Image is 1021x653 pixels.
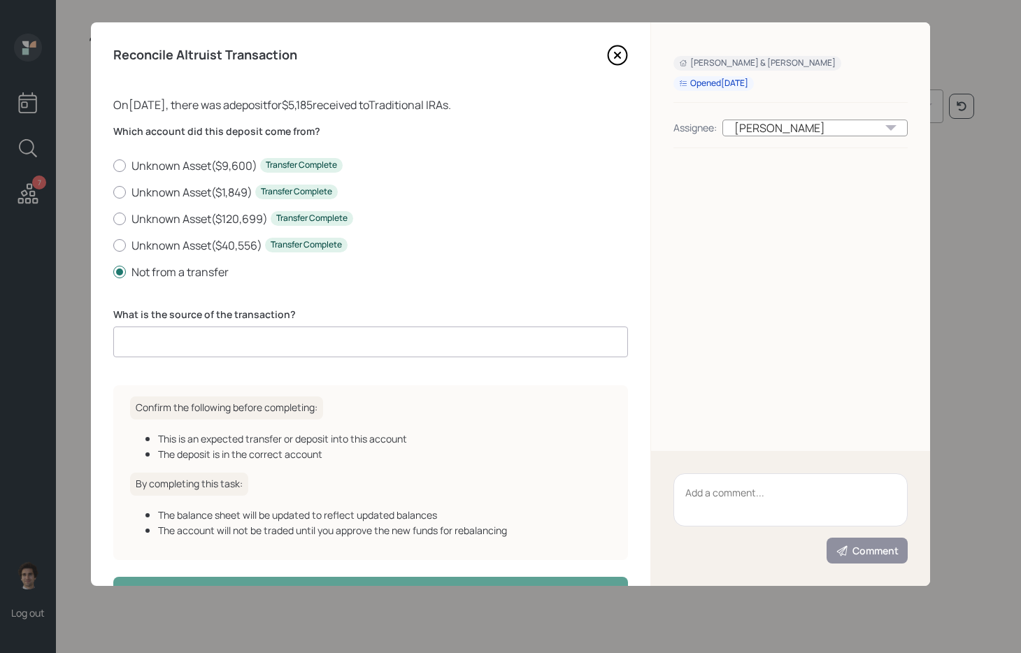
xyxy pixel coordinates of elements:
[113,308,628,322] label: What is the source of the transaction?
[113,96,628,113] div: On [DATE] , there was a deposit for $5,185 received to Traditional IRAs .
[673,120,717,135] div: Assignee:
[266,159,337,171] div: Transfer Complete
[722,120,908,136] div: [PERSON_NAME]
[271,239,342,251] div: Transfer Complete
[158,431,611,446] div: This is an expected transfer or deposit into this account
[158,523,611,538] div: The account will not be traded until you approve the new funds for rebalancing
[334,584,408,601] div: Complete
[261,186,332,198] div: Transfer Complete
[113,211,628,227] label: Unknown Asset ( $120,699 )
[113,158,628,173] label: Unknown Asset ( $9,600 )
[836,544,899,558] div: Comment
[276,213,348,224] div: Transfer Complete
[130,396,323,419] h6: Confirm the following before completing:
[158,508,611,522] div: The balance sheet will be updated to reflect updated balances
[130,473,248,496] h6: By completing this task:
[679,57,836,69] div: [PERSON_NAME] & [PERSON_NAME]
[113,48,297,63] h4: Reconcile Altruist Transaction
[113,264,628,280] label: Not from a transfer
[113,124,628,138] label: Which account did this deposit come from?
[827,538,908,564] button: Comment
[113,185,628,200] label: Unknown Asset ( $1,849 )
[679,78,748,89] div: Opened [DATE]
[113,238,628,253] label: Unknown Asset ( $40,556 )
[113,577,628,608] button: Complete
[158,447,611,461] div: The deposit is in the correct account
